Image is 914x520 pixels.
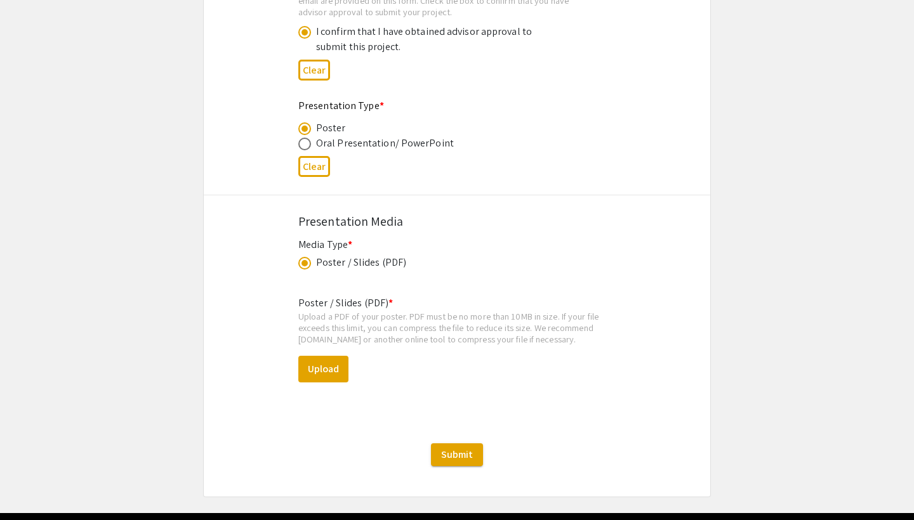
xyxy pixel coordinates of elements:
div: Upload a PDF of your poster. PDF must be no more than 10MB in size. If your file exceeds this lim... [298,311,616,344]
button: Upload [298,356,348,382]
div: Oral Presentation/ PowerPoint [316,136,454,151]
div: I confirm that I have obtained advisor approval to submit this project. [316,24,538,55]
mat-label: Presentation Type [298,99,384,112]
button: Submit [431,443,483,466]
mat-label: Poster / Slides (PDF) [298,296,393,309]
div: Presentation Media [298,212,616,231]
iframe: Chat [10,463,54,510]
div: Poster / Slides (PDF) [316,255,406,270]
button: Clear [298,60,330,81]
button: Clear [298,156,330,177]
span: Submit [441,448,473,461]
mat-label: Media Type [298,238,352,251]
div: Poster [316,120,346,136]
